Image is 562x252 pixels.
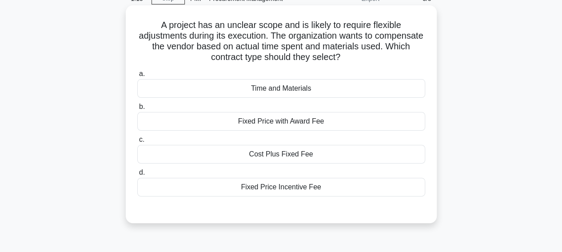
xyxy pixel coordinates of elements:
div: Fixed Price with Award Fee [137,112,425,131]
span: c. [139,136,144,143]
span: a. [139,70,145,77]
div: Time and Materials [137,79,425,98]
span: d. [139,168,145,176]
span: b. [139,103,145,110]
h5: A project has an unclear scope and is likely to require flexible adjustments during its execution... [136,20,426,63]
div: Cost Plus Fixed Fee [137,145,425,164]
div: Fixed Price Incentive Fee [137,178,425,196]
